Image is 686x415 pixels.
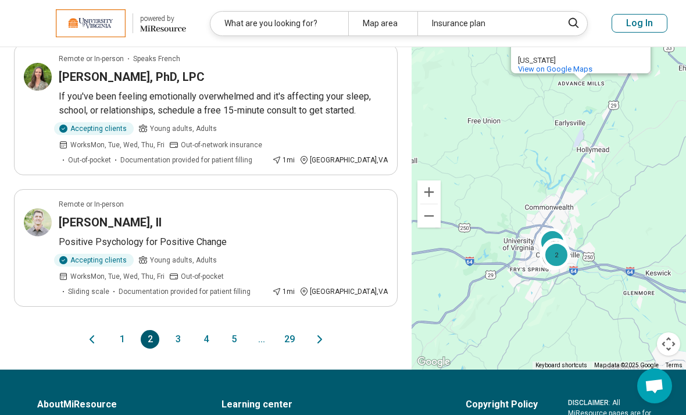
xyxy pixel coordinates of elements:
a: Learning center [221,398,435,412]
span: Young adults, Adults [150,255,217,265]
div: Accepting clients [54,122,134,135]
button: Zoom out [417,204,441,228]
div: 1 mi [272,286,295,297]
div: 2 [542,240,570,268]
p: If you've been feeling emotionally overwhelmed and it's affecting your sleep, school, or relation... [59,90,388,118]
a: AboutMiResource [37,398,191,412]
span: Documentation provided for patient filling [119,286,251,297]
div: What are you looking for? [210,12,348,36]
img: Google [415,354,453,370]
a: Terms (opens in new tab) [666,362,683,368]
button: Previous page [85,330,99,349]
button: 29 [280,330,299,349]
p: Positive Psychology for Positive Change [59,235,388,249]
span: ... [252,330,271,349]
button: Log In [612,14,667,33]
span: DISCLAIMER [568,399,609,407]
span: Out-of-pocket [68,155,111,165]
a: Copyright Policy [466,398,538,412]
span: Sliding scale [68,286,109,297]
div: powered by [140,13,186,24]
h3: [PERSON_NAME], PhD, LPC [59,69,205,85]
span: Documentation provided for patient filling [120,155,252,165]
span: Speaks French [133,54,180,64]
span: Works Mon, Tue, Wed, Thu, Fri [70,140,165,150]
button: 3 [169,330,187,349]
div: [US_STATE] [518,55,623,64]
span: Young adults, Adults [150,123,217,134]
div: Insurance plan [417,12,555,36]
div: [GEOGRAPHIC_DATA] , VA [299,286,388,297]
p: Remote or In-person [59,54,124,64]
span: Out-of-pocket [181,271,224,282]
div: 1 mi [272,155,295,165]
button: Keyboard shortcuts [535,361,587,370]
div: Advance Mills [511,26,651,73]
span: Out-of-network insurance [181,140,262,150]
span: Works Mon, Tue, Wed, Thu, Fri [70,271,165,282]
div: Open chat [637,368,672,403]
div: Accepting clients [54,254,134,267]
a: View on Google Maps [518,64,592,73]
span: Map data ©2025 Google [594,362,659,368]
div: 4 [538,228,566,256]
button: 2 [141,330,159,349]
button: Close [623,26,651,54]
button: Zoom in [417,180,441,204]
button: 4 [196,330,215,349]
button: Map camera controls [657,332,680,356]
button: 5 [224,330,243,349]
h3: [PERSON_NAME], II [59,214,162,230]
div: [GEOGRAPHIC_DATA] , VA [299,155,388,165]
a: Open this area in Google Maps (opens a new window) [415,354,453,370]
button: Next page [313,330,327,349]
p: Remote or In-person [59,199,124,210]
img: University of Virginia [56,9,126,37]
button: 1 [113,330,131,349]
a: University of Virginiapowered by [19,9,186,37]
div: Map area [348,12,417,36]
